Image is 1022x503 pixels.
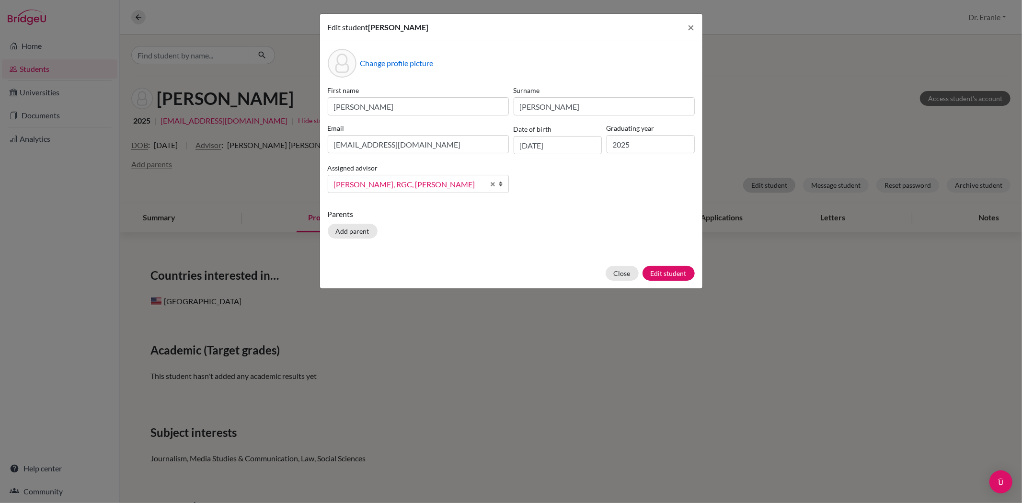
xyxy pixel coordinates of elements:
[680,14,702,41] button: Close
[514,136,602,154] input: dd/mm/yyyy
[328,23,368,32] span: Edit student
[328,163,378,173] label: Assigned advisor
[328,49,356,78] div: Profile picture
[514,85,695,95] label: Surname
[607,123,695,133] label: Graduating year
[328,123,509,133] label: Email
[514,124,552,134] label: Date of birth
[643,266,695,281] button: Edit student
[334,178,484,191] span: [PERSON_NAME], RGC, [PERSON_NAME]
[688,20,695,34] span: ×
[328,224,378,239] button: Add parent
[328,85,509,95] label: First name
[606,266,639,281] button: Close
[328,208,695,220] p: Parents
[368,23,429,32] span: [PERSON_NAME]
[989,470,1012,493] div: Open Intercom Messenger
